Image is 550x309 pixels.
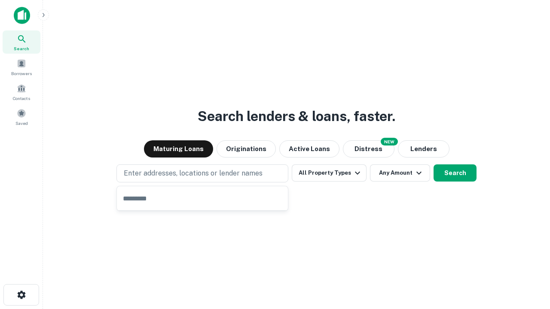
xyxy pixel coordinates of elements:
h3: Search lenders & loans, faster. [198,106,395,127]
button: Originations [217,140,276,158]
p: Enter addresses, locations or lender names [124,168,263,179]
span: Saved [15,120,28,127]
button: Any Amount [370,164,430,182]
iframe: Chat Widget [507,240,550,282]
button: All Property Types [292,164,367,182]
div: NEW [381,138,398,145]
button: Maturing Loans [144,140,213,158]
button: Active Loans [279,140,339,158]
button: Enter addresses, locations or lender names [116,164,288,182]
a: Saved [3,105,40,128]
button: Search distressed loans with lien and other non-mortgage details. [343,140,394,158]
img: capitalize-icon.png [14,7,30,24]
a: Search [3,30,40,54]
button: Lenders [398,140,449,158]
span: Borrowers [11,70,32,77]
span: Contacts [13,95,30,102]
span: Search [14,45,29,52]
a: Borrowers [3,55,40,79]
button: Search [434,164,477,182]
a: Contacts [3,80,40,103]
